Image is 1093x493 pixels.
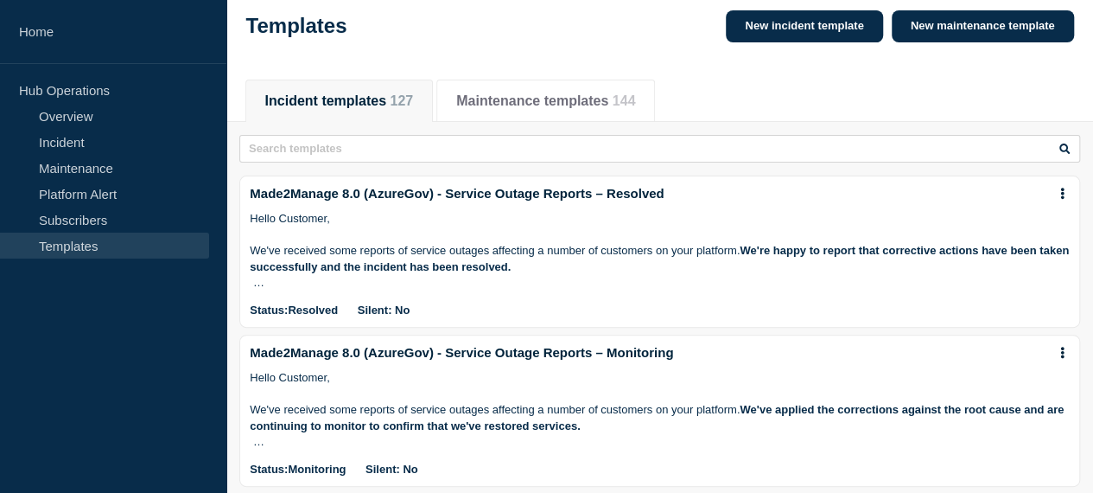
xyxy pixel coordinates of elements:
[613,93,636,108] span: 144
[250,244,1071,272] strong: We're happy to report that corrective actions have been taken successfully and the incident has b...
[365,463,418,476] p: Silent: No
[265,93,414,109] button: Incident templates 127
[250,403,1067,432] strong: We've applied the corrections against the root cause and are continuing to monitor to confirm tha...
[250,370,1070,386] p: Hello Customer,
[250,463,346,476] p: Status:
[456,93,635,109] button: Maintenance templates 144
[250,211,1070,227] p: Hello Customer,
[726,10,882,42] a: New incident template
[250,186,664,202] a: Made2Manage 8.0 (AzureGov) - Service Outage Reports – Resolved
[250,402,1070,434] p: We've received some reports of service outages affecting a number of customers on your platform.
[239,135,1080,163] input: Search templates
[246,14,347,38] h1: Templates
[288,304,338,317] span: resolved
[892,10,1074,42] a: New maintenance template
[358,304,410,317] p: Silent: No
[250,345,673,361] a: Made2Manage 8.0 (AzureGov) - Service Outage Reports – Monitoring
[390,93,413,108] span: 127
[250,304,338,317] p: Status:
[288,463,346,476] span: monitoring
[250,243,1070,275] p: We've received some reports of service outages affecting a number of customers on your platform.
